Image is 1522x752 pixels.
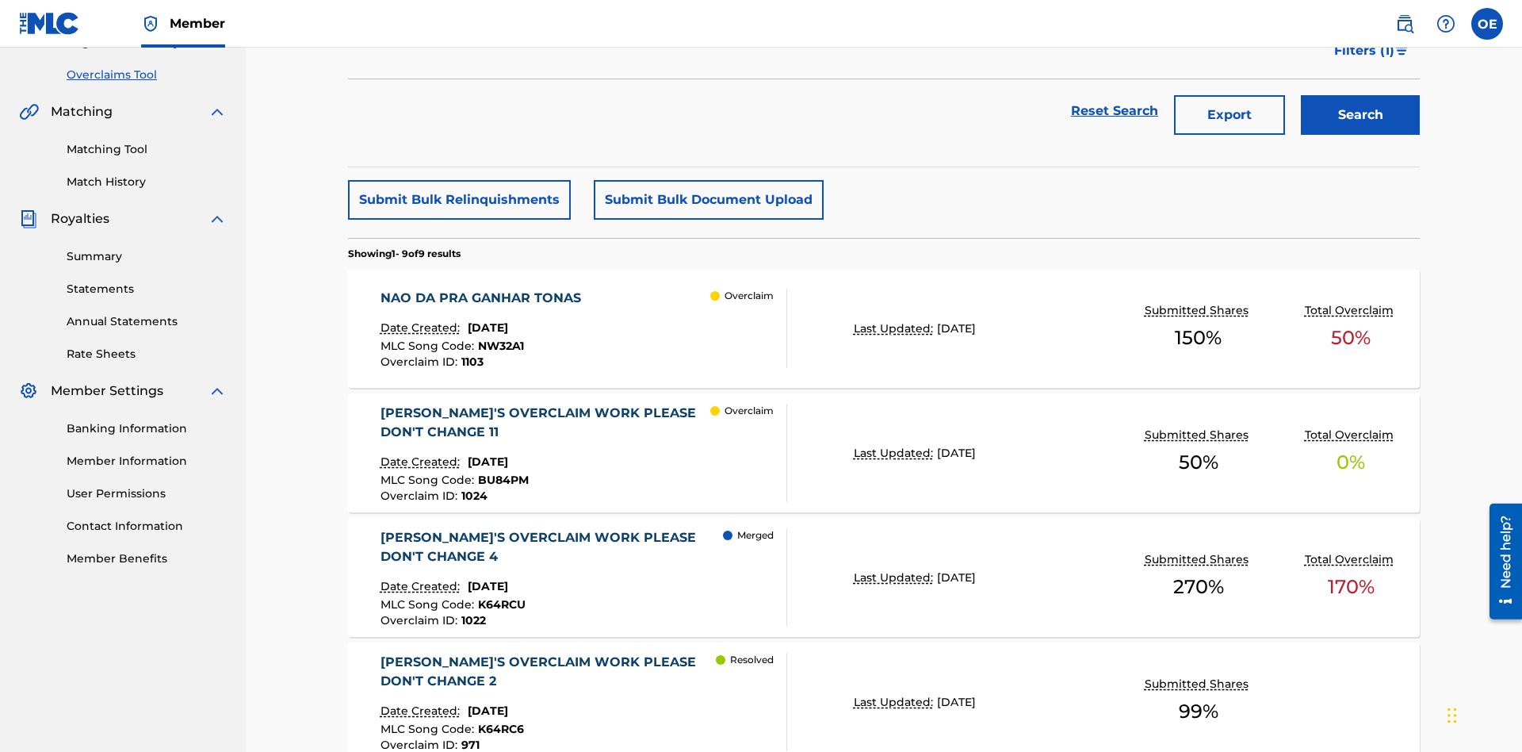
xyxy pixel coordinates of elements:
[1436,14,1455,33] img: help
[1173,573,1224,601] span: 270 %
[1325,31,1420,71] button: Filters (1)
[461,738,480,752] span: 971
[468,320,508,335] span: [DATE]
[1443,676,1522,752] iframe: Chat Widget
[725,404,774,418] p: Overclaim
[380,613,461,627] span: Overclaim ID :
[1175,324,1222,352] span: 150 %
[854,694,937,711] p: Last Updated:
[1145,427,1252,443] p: Submitted Shares
[380,578,464,595] p: Date Created:
[461,613,486,627] span: 1022
[730,653,774,667] p: Resolved
[51,209,109,228] span: Royalties
[19,12,80,35] img: MLC Logo
[380,722,478,736] span: MLC Song Code :
[737,528,774,543] p: Merged
[208,382,227,401] img: expand
[937,570,976,585] span: [DATE]
[67,248,227,265] a: Summary
[380,738,461,752] span: Overclaim ID :
[380,703,464,719] p: Date Created:
[937,446,976,460] span: [DATE]
[1305,427,1398,443] p: Total Overclaim
[1174,95,1285,135] button: Export
[380,454,464,470] p: Date Created:
[380,404,711,442] div: [PERSON_NAME]'S OVERCLAIM WORK PLEASE DON'T CHANGE 11
[67,551,227,567] a: Member Benefits
[380,339,478,353] span: MLC Song Code :
[478,722,524,736] span: K64RC6
[19,382,38,401] img: Member Settings
[141,14,160,33] img: Top Rightsholder
[348,518,1420,637] a: [PERSON_NAME]'S OVERCLAIM WORK PLEASE DON'T CHANGE 4Date Created:[DATE]MLC Song Code:K64RCUOvercl...
[348,393,1420,512] a: [PERSON_NAME]'S OVERCLAIM WORK PLEASE DON'T CHANGE 11Date Created:[DATE]MLC Song Code:BU84PMOverc...
[468,455,508,469] span: [DATE]
[937,695,976,709] span: [DATE]
[208,102,227,121] img: expand
[1447,692,1457,739] div: Drag
[1331,324,1371,352] span: 50 %
[854,320,937,337] p: Last Updated:
[380,289,589,308] div: NAO DA PRA GANHAR TONAS
[208,209,227,228] img: expand
[380,653,717,691] div: [PERSON_NAME]'S OVERCLAIM WORK PLEASE DON'T CHANGE 2
[19,209,38,228] img: Royalties
[67,485,227,502] a: User Permissions
[1395,46,1409,56] img: filter
[380,489,461,503] span: Overclaim ID :
[348,269,1420,388] a: NAO DA PRA GANHAR TONASDate Created:[DATE]MLC Song Code:NW32A1Overclaim ID:1103 OverclaimLast Upd...
[937,321,976,336] span: [DATE]
[1334,41,1394,60] span: Filters ( 1 )
[67,174,227,190] a: Match History
[348,247,461,261] p: Showing 1 - 9 of 9 results
[1328,573,1375,601] span: 170 %
[1389,8,1421,40] a: Public Search
[67,453,227,470] a: Member Information
[67,67,227,83] a: Overclaims Tool
[468,704,508,718] span: [DATE]
[461,355,484,369] span: 1103
[380,473,478,487] span: MLC Song Code :
[1471,8,1503,40] div: User Menu
[725,289,774,303] p: Overclaim
[478,339,524,353] span: NW32A1
[67,313,227,330] a: Annual Statements
[1179,697,1218,726] span: 99 %
[51,382,163,401] span: Member Settings
[348,180,571,220] button: Submit Bulk Relinquishments
[1305,302,1398,319] p: Total Overclaim
[1337,448,1365,477] span: 0 %
[19,102,39,121] img: Matching
[1179,448,1218,477] span: 50 %
[67,518,227,535] a: Contact Information
[1063,94,1166,129] a: Reset Search
[1395,14,1414,33] img: search
[380,528,724,566] div: [PERSON_NAME]'S OVERCLAIM WORK PLEASE DON'T CHANGE 4
[1145,551,1252,568] p: Submitted Shares
[1145,676,1252,693] p: Submitted Shares
[67,281,227,297] a: Statements
[478,473,529,487] span: BU84PM
[51,102,113,121] span: Matching
[380,320,464,336] p: Date Created:
[854,445,937,462] p: Last Updated:
[461,489,488,503] span: 1024
[1301,95,1420,135] button: Search
[1305,551,1398,568] p: Total Overclaim
[594,180,824,220] button: Submit Bulk Document Upload
[478,597,526,612] span: K64RCU
[1478,497,1522,627] iframe: Resource Center
[67,141,227,158] a: Matching Tool
[468,579,508,593] span: [DATE]
[380,597,478,612] span: MLC Song Code :
[854,570,937,586] p: Last Updated:
[170,14,225,33] span: Member
[1430,8,1462,40] div: Help
[1145,302,1252,319] p: Submitted Shares
[67,420,227,437] a: Banking Information
[67,346,227,363] a: Rate Sheets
